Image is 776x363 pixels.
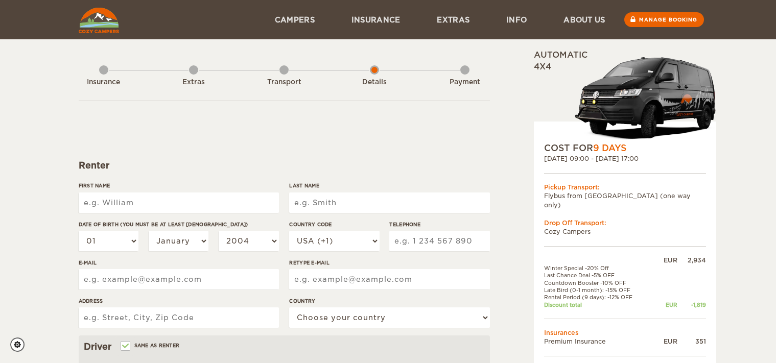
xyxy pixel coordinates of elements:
[79,259,279,267] label: E-mail
[544,183,706,191] div: Pickup Transport:
[544,154,706,163] div: [DATE] 09:00 - [DATE] 17:00
[166,78,222,87] div: Extras
[79,182,279,189] label: First Name
[544,279,653,286] td: Countdown Booster -10% OFF
[653,301,677,308] div: EUR
[544,272,653,279] td: Last Chance Deal -5% OFF
[624,12,704,27] a: Manage booking
[10,337,31,352] a: Cookie settings
[677,301,706,308] div: -1,819
[79,269,279,289] input: e.g. example@example.com
[677,256,706,264] div: 2,934
[544,337,653,346] td: Premium Insurance
[575,53,716,142] img: stor-stuttur-old-new-5.png
[289,192,489,213] input: e.g. Smith
[346,78,403,87] div: Details
[79,192,279,213] input: e.g. William
[534,50,716,142] div: Automatic 4x4
[544,294,653,301] td: Rental Period (9 days): -12% OFF
[289,269,489,289] input: e.g. example@example.com
[76,78,132,87] div: Insurance
[289,221,379,228] label: Country Code
[544,328,706,337] td: Insurances
[79,8,119,33] img: Cozy Campers
[653,337,677,346] div: EUR
[544,191,706,209] td: Flybus from [GEOGRAPHIC_DATA] (one way only)
[122,344,128,350] input: Same as renter
[289,259,489,267] label: Retype E-mail
[79,221,279,228] label: Date of birth (You must be at least [DEMOGRAPHIC_DATA])
[593,143,626,153] span: 9 Days
[84,341,485,353] div: Driver
[544,142,706,154] div: COST FOR
[289,297,489,305] label: Country
[256,78,312,87] div: Transport
[544,264,653,272] td: Winter Special -20% Off
[544,286,653,294] td: Late Bird (0-1 month): -15% OFF
[79,307,279,328] input: e.g. Street, City, Zip Code
[79,159,490,172] div: Renter
[122,341,180,350] label: Same as renter
[544,227,706,236] td: Cozy Campers
[653,256,677,264] div: EUR
[677,337,706,346] div: 351
[544,301,653,308] td: Discount total
[389,231,489,251] input: e.g. 1 234 567 890
[289,182,489,189] label: Last Name
[79,297,279,305] label: Address
[389,221,489,228] label: Telephone
[544,219,706,227] div: Drop Off Transport:
[437,78,493,87] div: Payment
